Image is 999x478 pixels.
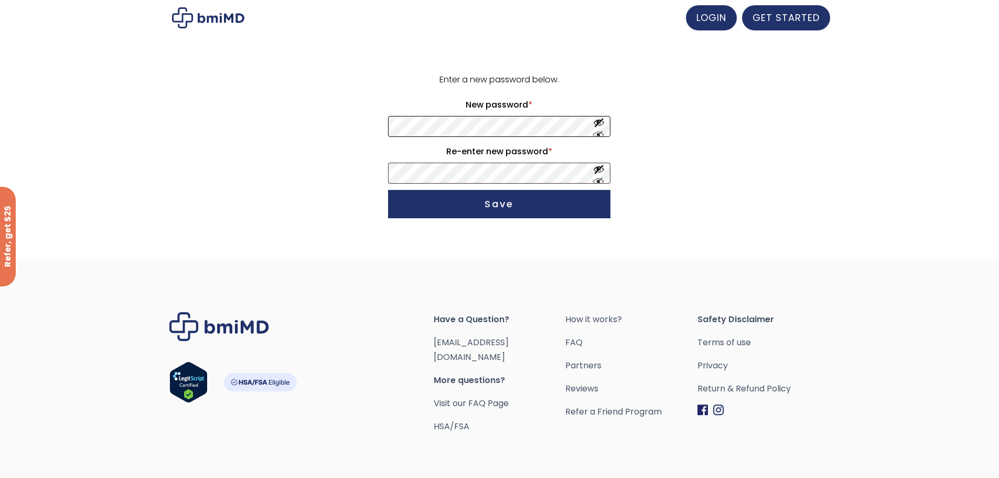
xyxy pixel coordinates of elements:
img: Verify Approval for www.bmimd.com [169,362,208,403]
a: How it works? [565,312,697,327]
a: Privacy [697,358,830,373]
span: LOGIN [696,11,726,24]
label: New password [388,97,610,113]
span: GET STARTED [753,11,820,24]
a: Partners [565,358,697,373]
a: Refer a Friend Program [565,405,697,419]
a: HSA/FSA [434,420,469,432]
img: Facebook [697,405,708,416]
button: Save [388,190,610,218]
span: Safety Disclaimer [697,312,830,327]
button: Show password [593,117,605,136]
a: Terms of use [697,335,830,350]
button: Show password [593,164,605,183]
a: Visit our FAQ Page [434,397,509,409]
p: Enter a new password below. [386,72,612,87]
a: [EMAIL_ADDRESS][DOMAIN_NAME] [434,336,509,363]
a: Return & Refund Policy [697,381,830,396]
img: Brand Logo [169,312,269,341]
span: Have a Question? [434,312,566,327]
img: HSA-FSA [223,373,297,391]
img: My account [172,7,244,28]
a: GET STARTED [742,5,830,30]
span: More questions? [434,373,566,388]
label: Re-enter new password [388,143,610,160]
a: Reviews [565,381,697,396]
a: LOGIN [686,5,737,30]
a: Verify LegitScript Approval for www.bmimd.com [169,362,208,408]
a: FAQ [565,335,697,350]
img: Instagram [713,405,724,416]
